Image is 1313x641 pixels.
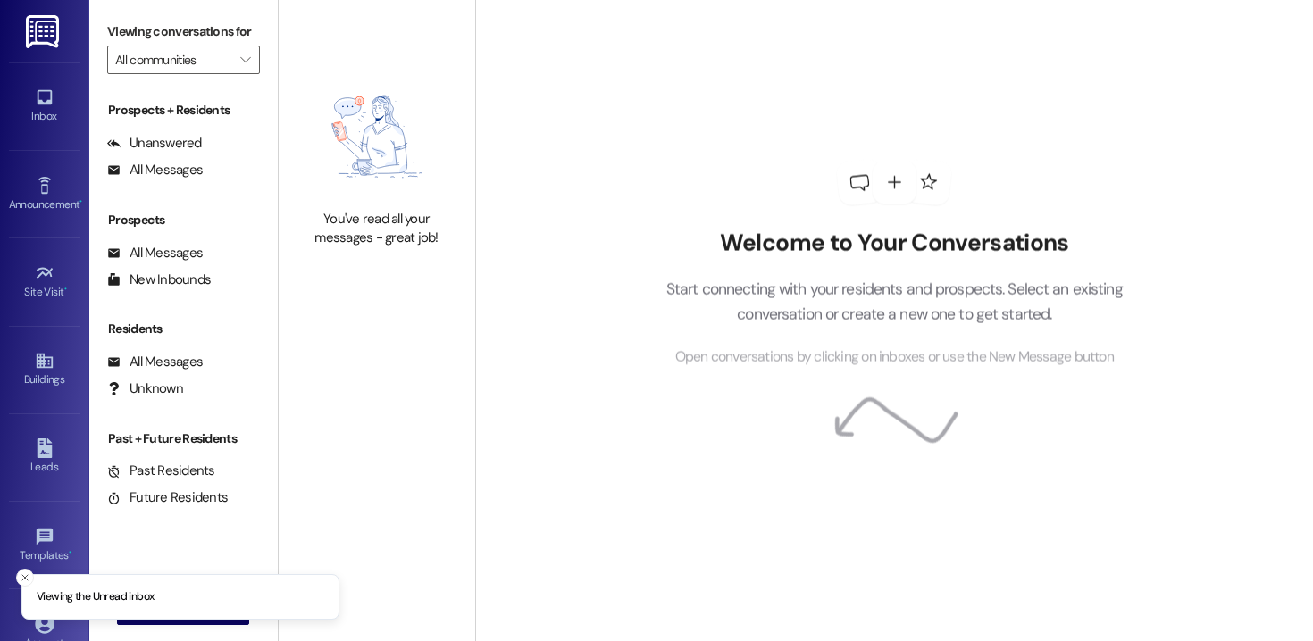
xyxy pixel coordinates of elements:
[9,345,80,394] a: Buildings
[107,134,202,153] div: Unanswered
[107,488,228,507] div: Future Residents
[107,379,183,398] div: Unknown
[9,521,80,570] a: Templates •
[107,353,203,371] div: All Messages
[9,258,80,306] a: Site Visit •
[79,196,82,208] span: •
[89,429,278,448] div: Past + Future Residents
[107,271,211,289] div: New Inbounds
[89,320,278,338] div: Residents
[240,53,250,67] i: 
[107,18,260,46] label: Viewing conversations for
[298,210,456,248] div: You've read all your messages - great job!
[37,589,154,605] p: Viewing the Unread inbox
[298,72,456,201] img: empty-state
[675,345,1114,368] span: Open conversations by clicking on inboxes or use the New Message button
[69,546,71,559] span: •
[89,101,278,120] div: Prospects + Residents
[107,244,203,262] div: All Messages
[9,433,80,481] a: Leads
[107,462,215,480] div: Past Residents
[64,283,67,296] span: •
[107,161,203,179] div: All Messages
[639,229,1150,258] h2: Welcome to Your Conversations
[639,276,1150,327] p: Start connecting with your residents and prospects. Select an existing conversation or create a n...
[89,211,278,229] div: Prospects
[9,82,80,130] a: Inbox
[115,46,231,74] input: All communities
[16,569,34,587] button: Close toast
[26,15,63,48] img: ResiDesk Logo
